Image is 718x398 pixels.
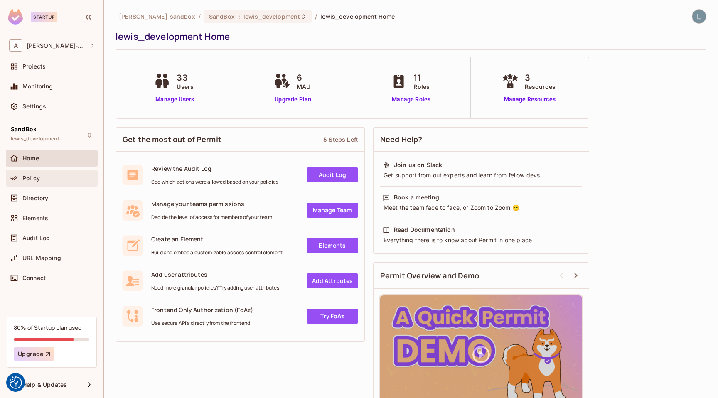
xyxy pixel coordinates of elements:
[238,13,241,20] span: :
[123,134,221,145] span: Get the most out of Permit
[22,103,46,110] span: Settings
[11,126,37,133] span: SandBox
[500,95,560,104] a: Manage Resources
[383,236,580,244] div: Everything there is to know about Permit in one place
[394,226,455,234] div: Read Documentation
[413,71,430,84] span: 11
[307,238,358,253] a: Elements
[22,381,67,388] span: Help & Updates
[383,171,580,179] div: Get support from out experts and learn from fellow devs
[8,9,23,25] img: SReyMgAAAABJRU5ErkJggg==
[297,71,310,84] span: 6
[11,135,59,142] span: lewis_development
[22,255,61,261] span: URL Mapping
[307,273,358,288] a: Add Attrbutes
[116,30,702,43] div: lewis_development Home
[209,12,235,20] span: SandBox
[27,42,85,49] span: Workspace: alex-trustflight-sandbox
[320,12,395,20] span: lewis_development Home
[297,82,310,91] span: MAU
[315,12,317,20] li: /
[307,167,358,182] a: Audit Log
[10,376,22,389] img: Revisit consent button
[177,82,194,91] span: Users
[413,82,430,91] span: Roles
[151,179,278,185] span: See which actions were allowed based on your policies
[152,95,198,104] a: Manage Users
[9,39,22,52] span: A
[14,347,54,361] button: Upgrade
[22,83,53,90] span: Monitoring
[22,155,39,162] span: Home
[151,200,272,208] span: Manage your teams permissions
[151,285,279,291] span: Need more granular policies? Try adding user attributes
[151,320,253,327] span: Use secure API's directly from the frontend
[22,215,48,221] span: Elements
[380,134,423,145] span: Need Help?
[151,235,283,243] span: Create an Element
[31,12,57,22] div: Startup
[692,10,706,23] img: Lewis Youl
[380,270,479,281] span: Permit Overview and Demo
[307,203,358,218] a: Manage Team
[389,95,434,104] a: Manage Roles
[394,193,439,201] div: Book a meeting
[151,270,279,278] span: Add user attributes
[272,95,315,104] a: Upgrade Plan
[307,309,358,324] a: Try FoAz
[199,12,201,20] li: /
[22,63,46,70] span: Projects
[22,275,46,281] span: Connect
[119,12,195,20] span: the active workspace
[394,161,442,169] div: Join us on Slack
[177,71,194,84] span: 33
[151,165,278,172] span: Review the Audit Log
[323,135,358,143] div: 5 Steps Left
[151,214,272,221] span: Decide the level of access for members of your team
[22,235,50,241] span: Audit Log
[151,306,253,314] span: Frontend Only Authorization (FoAz)
[151,249,283,256] span: Build and embed a customizable access control element
[22,195,48,201] span: Directory
[10,376,22,389] button: Consent Preferences
[22,175,40,182] span: Policy
[525,82,556,91] span: Resources
[383,204,580,212] div: Meet the team face to face, or Zoom to Zoom 😉
[525,71,556,84] span: 3
[14,324,81,332] div: 80% of Startup plan used
[243,12,300,20] span: lewis_development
